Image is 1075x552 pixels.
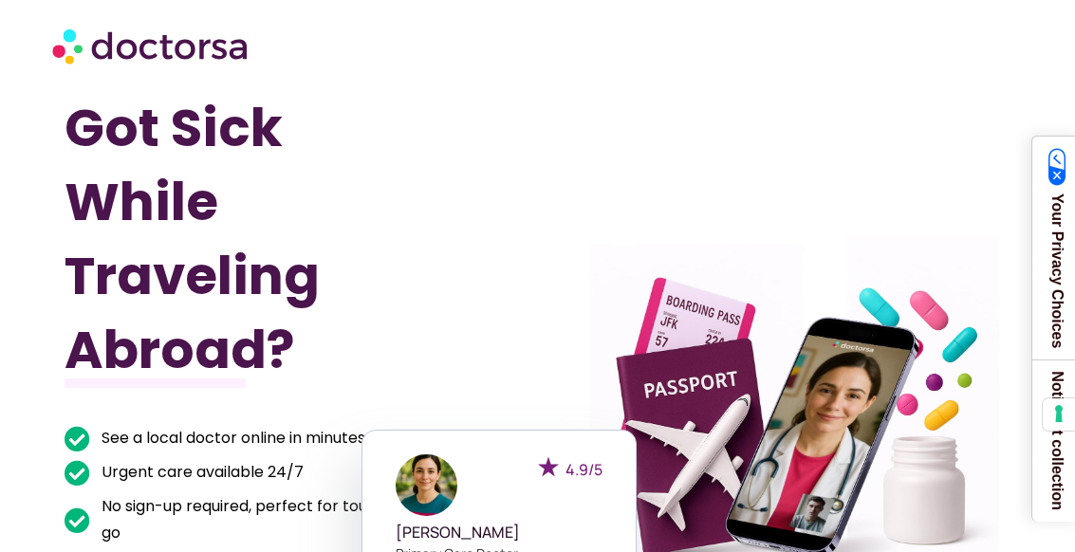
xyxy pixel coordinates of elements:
span: No sign-up required, perfect for tourists on the go [97,493,467,546]
span: 4.9/5 [565,459,602,480]
span: See a local doctor online in minutes [97,425,365,451]
button: Your consent preferences for tracking technologies [1043,398,1075,431]
span: Urgent care available 24/7 [97,459,304,486]
h5: [PERSON_NAME] [396,524,602,542]
h1: Got Sick While Traveling Abroad? [65,91,467,387]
